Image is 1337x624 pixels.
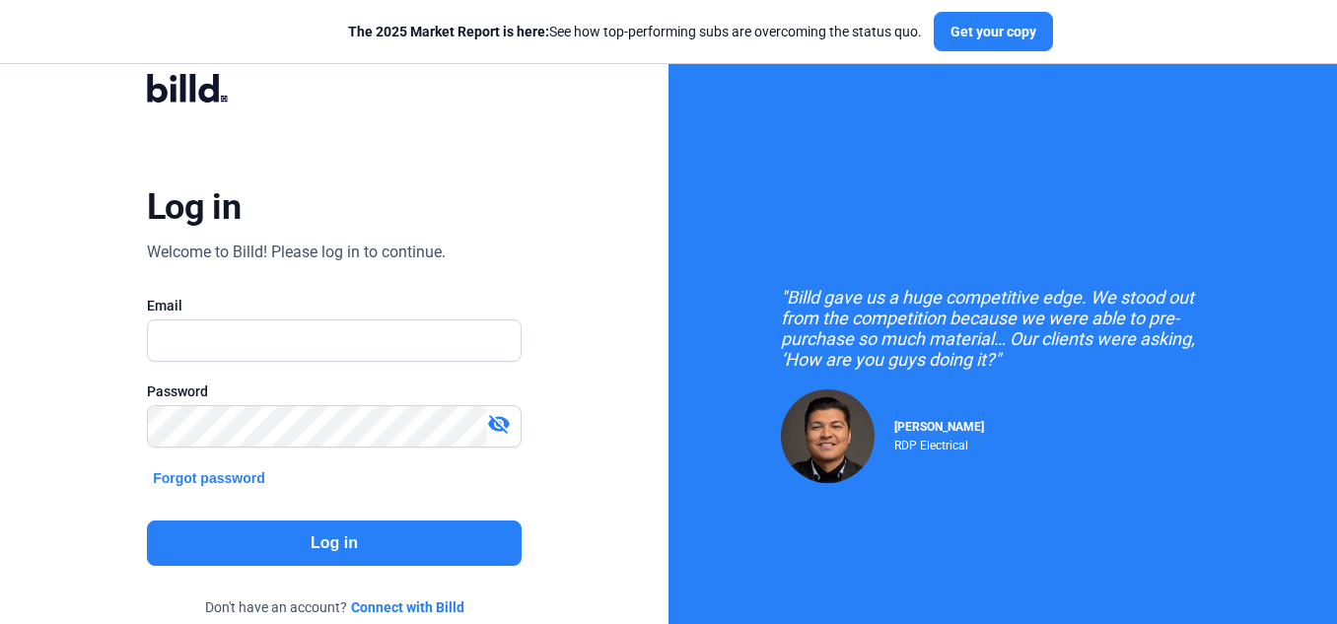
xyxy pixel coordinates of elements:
div: Email [147,296,522,315]
a: Connect with Billd [351,597,464,617]
div: Don't have an account? [147,597,522,617]
div: Log in [147,185,241,229]
span: [PERSON_NAME] [894,420,984,434]
div: Welcome to Billd! Please log in to continue. [147,241,446,264]
button: Log in [147,520,522,566]
button: Get your copy [934,12,1053,51]
div: "Billd gave us a huge competitive edge. We stood out from the competition because we were able to... [781,287,1225,370]
span: The 2025 Market Report is here: [348,24,549,39]
div: RDP Electrical [894,434,984,452]
mat-icon: visibility_off [487,412,511,436]
button: Forgot password [147,467,271,489]
div: See how top-performing subs are overcoming the status quo. [348,22,922,41]
div: Password [147,381,522,401]
img: Raul Pacheco [781,389,875,483]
